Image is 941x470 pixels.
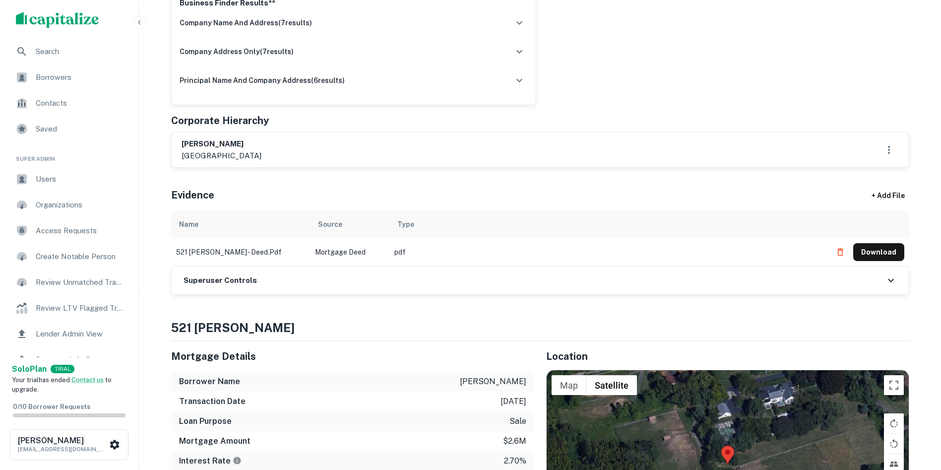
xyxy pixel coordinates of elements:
td: 521 [PERSON_NAME] - deed.pdf [171,238,310,266]
span: Lender Admin View [36,328,125,340]
a: Search [8,40,130,64]
span: Contacts [36,97,125,109]
a: SoloPlan [12,363,47,375]
button: Show street map [552,375,586,395]
p: $2.6m [503,435,526,447]
button: [PERSON_NAME][EMAIL_ADDRESS][DOMAIN_NAME] [10,429,128,460]
a: Borrowers [8,66,130,89]
a: Contacts [8,91,130,115]
td: pdf [389,238,826,266]
p: [DATE] [501,396,526,407]
span: Organizations [36,199,125,211]
a: Lender Admin View [8,322,130,346]
div: scrollable content [171,210,909,266]
h5: Location [546,349,909,364]
svg: The interest rates displayed on the website are for informational purposes only and may be report... [233,456,242,465]
h6: Superuser Controls [184,275,257,286]
a: Access Requests [8,219,130,243]
div: + Add File [854,187,923,204]
span: Users [36,173,125,185]
p: [PERSON_NAME] [460,376,526,388]
h6: Transaction Date [179,396,246,407]
strong: Solo Plan [12,364,47,374]
p: 2.70% [504,455,526,467]
a: Review Unmatched Transactions [8,270,130,294]
span: Borrower Info Requests [36,354,125,366]
a: Organizations [8,193,130,217]
a: Review LTV Flagged Transactions [8,296,130,320]
th: Type [389,210,826,238]
span: Saved [36,123,125,135]
p: sale [509,415,526,427]
div: Source [318,218,342,230]
a: Create Notable Person [8,245,130,269]
button: Show satellite imagery [586,375,637,395]
div: Type [397,218,414,230]
span: Your trial has ended. to upgrade. [12,376,112,394]
span: Review Unmatched Transactions [36,276,125,288]
h5: Corporate Hierarchy [171,113,269,128]
h6: Borrower Name [179,376,240,388]
h6: [PERSON_NAME] [182,138,261,150]
li: Super Admin [8,143,130,167]
a: Borrower Info Requests [8,348,130,372]
th: Name [171,210,310,238]
h6: principal name and company address ( 6 results) [180,75,345,86]
span: 0 / 10 Borrower Requests [13,403,90,410]
h4: 521 [PERSON_NAME] [171,319,909,336]
h5: Evidence [171,188,214,202]
div: TRIAL [51,365,74,373]
h6: company address only ( 7 results) [180,46,294,57]
img: capitalize-logo.png [16,12,99,28]
h6: Mortgage Amount [179,435,251,447]
td: Mortgage Deed [310,238,389,266]
h6: Loan Purpose [179,415,232,427]
th: Source [310,210,389,238]
span: Search [36,46,125,58]
a: Saved [8,117,130,141]
h6: [PERSON_NAME] [18,437,107,445]
a: Contact us [71,376,104,384]
p: [GEOGRAPHIC_DATA] [182,150,261,162]
span: Create Notable Person [36,251,125,263]
iframe: Chat Widget [891,391,941,438]
button: Rotate map clockwise [884,413,904,433]
button: Delete file [831,244,849,260]
p: [EMAIL_ADDRESS][DOMAIN_NAME] [18,445,107,454]
h6: Interest Rate [179,455,242,467]
span: Access Requests [36,225,125,237]
span: Borrowers [36,71,125,83]
button: Toggle fullscreen view [884,375,904,395]
h5: Mortgage Details [171,349,534,364]
div: Name [179,218,198,230]
button: Download [853,243,904,261]
button: Rotate map counterclockwise [884,434,904,454]
a: Users [8,167,130,191]
h6: company name and address ( 7 results) [180,17,312,28]
span: Review LTV Flagged Transactions [36,302,125,314]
